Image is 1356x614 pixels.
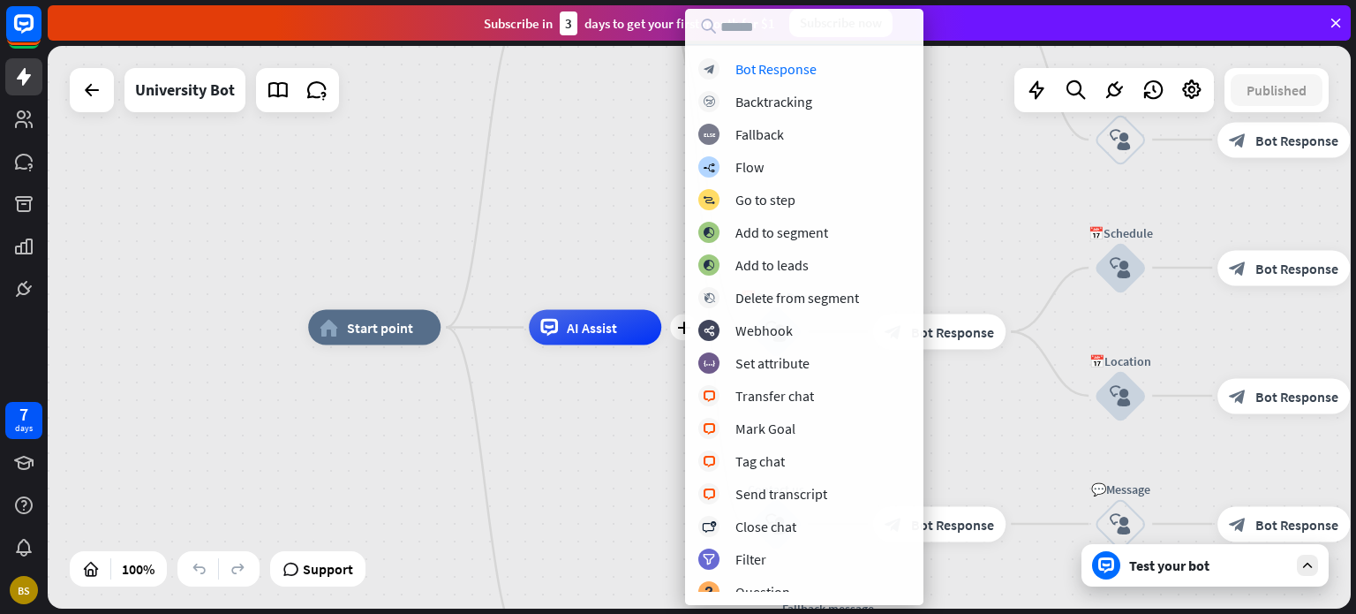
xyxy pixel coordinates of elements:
[735,289,859,307] div: Delete from segment
[15,422,33,435] div: days
[1067,224,1173,241] div: 📅Schedule
[19,406,28,422] div: 7
[735,256,809,274] div: Add to leads
[911,515,994,533] span: Bot Response
[703,227,715,239] i: block_add_to_segment
[735,485,827,503] div: Send transcript
[735,387,814,405] div: Transfer chat
[704,587,714,598] i: block_question
[703,162,715,173] i: builder_tree
[1229,515,1247,533] i: block_bot_response
[1255,131,1338,148] span: Bot Response
[1110,385,1131,406] i: block_user_input
[704,292,715,304] i: block_delete_from_segment
[677,322,690,334] i: plus
[735,550,766,568] div: Filter
[735,125,784,143] div: Fallback
[10,576,38,604] div: BS
[735,322,793,339] div: Webhook
[1231,74,1322,106] button: Published
[704,64,715,75] i: block_bot_response
[1067,352,1173,369] div: 📅Location
[1255,387,1338,405] span: Bot Response
[704,358,715,369] i: block_set_attribute
[703,456,716,467] i: block_livechat
[704,129,715,140] i: block_fallback
[735,224,828,241] div: Add to segment
[1229,259,1247,277] i: block_bot_response
[560,11,577,35] div: 3
[703,260,715,271] i: block_add_to_segment
[484,11,775,35] div: Subscribe in days to get your first month for $1
[911,323,994,341] span: Bot Response
[14,7,67,60] button: Open LiveChat chat widget
[735,60,817,78] div: Bot Response
[117,555,160,583] div: 100%
[5,402,42,439] a: 7 days
[704,325,715,337] i: webhooks
[347,319,413,337] span: Start point
[1067,78,1173,113] div: Postgraduate Courses
[1229,131,1247,148] i: block_bot_response
[735,93,812,110] div: Backtracking
[703,554,715,565] i: filter
[1255,515,1338,533] span: Bot Response
[1110,257,1131,278] i: block_user_input
[1229,387,1247,405] i: block_bot_response
[135,68,235,112] div: University Bot
[735,158,764,176] div: Flow
[704,96,715,108] i: block_backtracking
[735,420,795,437] div: Mark Goal
[735,191,795,208] div: Go to step
[303,555,353,583] span: Support
[703,194,715,206] i: block_goto
[567,319,617,337] span: AI Assist
[735,583,790,601] div: Question
[320,319,338,337] i: home_2
[703,390,716,402] i: block_livechat
[703,423,716,435] i: block_livechat
[735,354,810,372] div: Set attribute
[1110,129,1131,150] i: block_user_input
[1067,480,1173,497] div: 💬Message
[702,521,716,533] i: block_close_chat
[1129,557,1288,574] div: Test your bot
[735,518,796,535] div: Close chat
[1110,513,1131,534] i: block_user_input
[1255,259,1338,277] span: Bot Response
[703,489,716,500] i: block_livechat
[735,452,785,470] div: Tag chat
